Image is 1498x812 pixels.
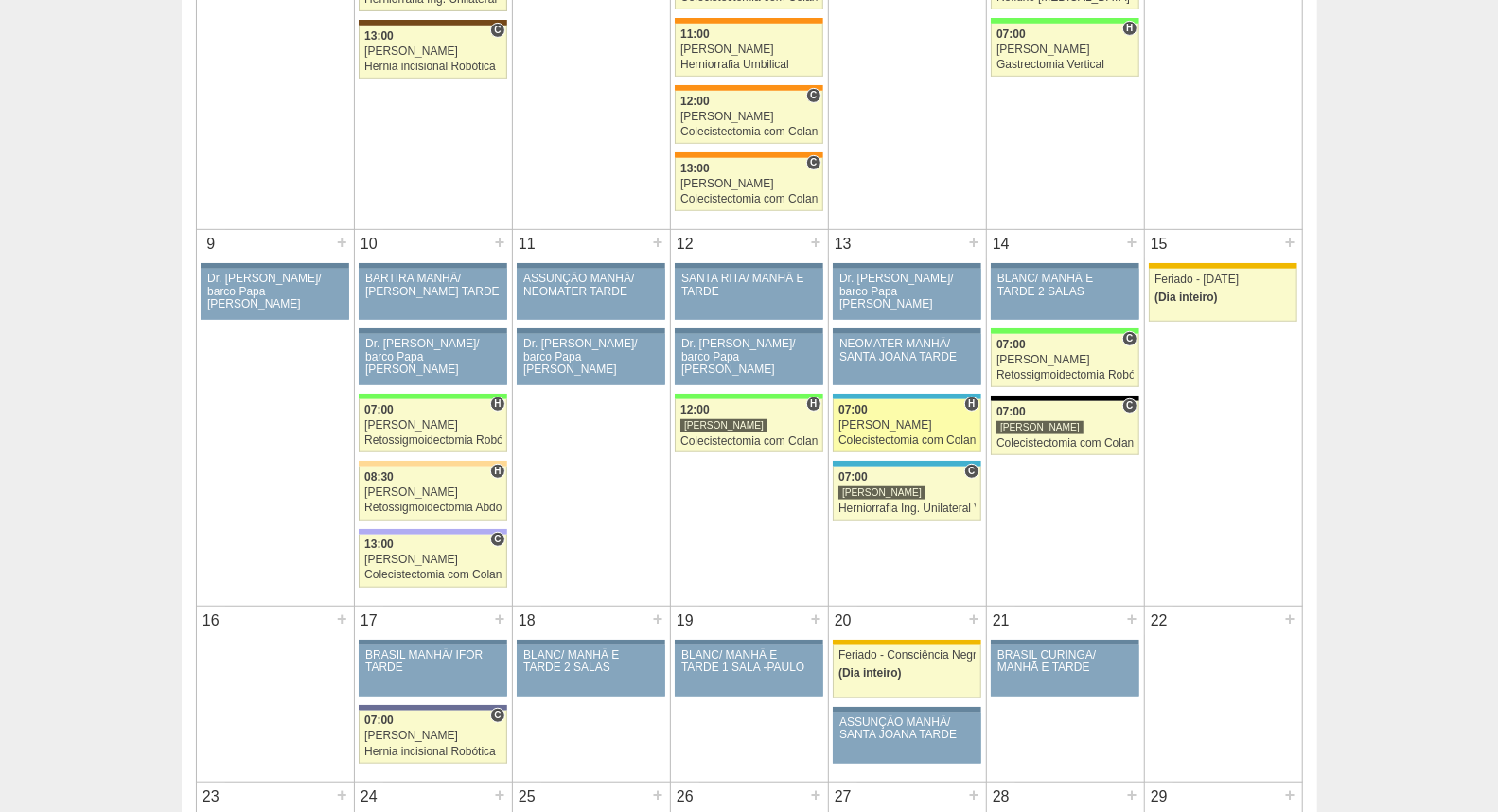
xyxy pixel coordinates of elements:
div: Dr. [PERSON_NAME]/ barco Papa [PERSON_NAME] [839,273,975,310]
div: + [1124,230,1140,255]
div: 25 [513,783,542,811]
div: BRASIL MANHÃ/ IFOR TARDE [365,649,501,674]
div: + [1282,607,1298,631]
span: 13:00 [680,162,710,175]
div: [PERSON_NAME] [996,354,1134,366]
span: Consultório [1122,398,1137,414]
div: [PERSON_NAME] [364,730,502,742]
div: 29 [1145,783,1174,811]
div: 18 [513,607,542,635]
div: 21 [987,607,1016,635]
div: [PERSON_NAME] [996,420,1084,434]
div: Key: Aviso [517,328,664,334]
span: (Dia inteiro) [838,666,902,680]
div: + [492,607,508,631]
div: + [650,607,666,631]
div: + [1124,783,1140,807]
div: Key: Aviso [359,328,506,334]
div: ASSUNÇÃO MANHÃ/ NEOMATER TARDE [523,273,659,297]
a: 11:00 [PERSON_NAME] Herniorrafia Umbilical [675,24,822,77]
span: 12:00 [680,95,710,108]
div: BLANC/ MANHÃ E TARDE 1 SALA -PAULO [681,649,817,674]
span: Consultório [490,708,504,723]
div: + [808,607,824,631]
div: [PERSON_NAME] [680,44,818,56]
a: C 07:00 [PERSON_NAME] Colecistectomia com Colangiografia VL [991,401,1138,454]
a: C 07:00 [PERSON_NAME] Herniorrafia Ing. Unilateral VL [833,467,980,520]
a: SANTA RITA/ MANHÃ E TARDE [675,269,822,320]
span: Consultório [1122,331,1137,346]
div: Hernia incisional Robótica [364,746,502,758]
div: BLANC/ MANHÃ E TARDE 2 SALAS [523,649,659,674]
div: Retossigmoidectomia Robótica [364,434,502,447]
div: + [650,783,666,807]
span: 07:00 [996,338,1026,351]
div: + [966,607,982,631]
div: Colecistectomia com Colangiografia VL [364,569,502,581]
a: Dr. [PERSON_NAME]/ barco Papa [PERSON_NAME] [201,269,348,320]
div: SANTA RITA/ MANHÃ E TARDE [681,273,817,297]
div: + [966,230,982,255]
div: + [650,230,666,255]
div: Key: Santa Joana [359,20,506,26]
div: [PERSON_NAME] [364,419,502,432]
span: Hospital [490,464,504,479]
span: 07:00 [364,403,394,416]
div: ASSUNÇÃO MANHÃ/ SANTA JOANA TARDE [839,716,975,741]
div: + [808,783,824,807]
a: BRASIL CURINGA/ MANHÃ E TARDE [991,645,1138,697]
span: Hospital [1122,21,1137,36]
div: [PERSON_NAME] [680,111,818,123]
a: H 12:00 [PERSON_NAME] Colecistectomia com Colangiografia VL [675,399,822,452]
span: 07:00 [838,403,868,416]
div: Key: Aviso [675,640,822,645]
div: Herniorrafia Umbilical [680,59,818,71]
span: 11:00 [680,27,710,41]
span: 07:00 [996,405,1026,418]
div: + [1124,607,1140,631]
a: BARTIRA MANHÃ/ [PERSON_NAME] TARDE [359,269,506,320]
a: Dr. [PERSON_NAME]/ barco Papa [PERSON_NAME] [517,334,664,385]
div: Dr. [PERSON_NAME]/ barco Papa [PERSON_NAME] [207,273,343,310]
div: 23 [197,783,226,811]
div: Gastrectomia Vertical [996,59,1134,71]
div: Key: Brasil [675,394,822,399]
span: 07:00 [838,470,868,484]
div: Colecistectomia com Colangiografia VL [680,435,818,448]
a: H 08:30 [PERSON_NAME] Retossigmoidectomia Abdominal [359,467,506,520]
div: 10 [355,230,384,258]
div: 26 [671,783,700,811]
div: BARTIRA MANHÃ/ [PERSON_NAME] TARDE [365,273,501,297]
a: C 13:00 [PERSON_NAME] Colecistectomia com Colangiografia VL [359,535,506,588]
div: Dr. [PERSON_NAME]/ barco Papa [PERSON_NAME] [365,338,501,376]
div: Key: Vila Nova Star [359,705,506,711]
a: Feriado - Consciência Negra (Dia inteiro) [833,645,980,698]
span: Hospital [964,397,978,412]
span: 13:00 [364,29,394,43]
a: Dr. [PERSON_NAME]/ barco Papa [PERSON_NAME] [833,269,980,320]
div: [PERSON_NAME] [364,486,502,499]
span: 07:00 [364,714,394,727]
a: NEOMATER MANHÃ/ SANTA JOANA TARDE [833,334,980,385]
div: Dr. [PERSON_NAME]/ barco Papa [PERSON_NAME] [523,338,659,376]
div: Key: Aviso [991,263,1138,269]
span: (Dia inteiro) [1154,291,1218,304]
div: 9 [197,230,226,258]
span: 13:00 [364,538,394,551]
div: [PERSON_NAME] [838,485,925,500]
div: [PERSON_NAME] [680,178,818,190]
div: Feriado - [DATE] [1154,274,1292,286]
span: 07:00 [996,27,1026,41]
div: BLANC/ MANHÃ E TARDE 2 SALAS [997,273,1133,297]
div: Dr. [PERSON_NAME]/ barco Papa [PERSON_NAME] [681,338,817,376]
div: 27 [829,783,858,811]
div: Key: Aviso [201,263,348,269]
span: Consultório [490,532,504,547]
div: 17 [355,607,384,635]
div: Colecistectomia com Colangiografia VL [680,126,818,138]
a: ASSUNÇÃO MANHÃ/ NEOMATER TARDE [517,269,664,320]
div: + [334,607,350,631]
a: BLANC/ MANHÃ E TARDE 2 SALAS [991,269,1138,320]
a: C 07:00 [PERSON_NAME] Hernia incisional Robótica [359,711,506,764]
div: Colecistectomia com Colangiografia VL [838,434,976,447]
